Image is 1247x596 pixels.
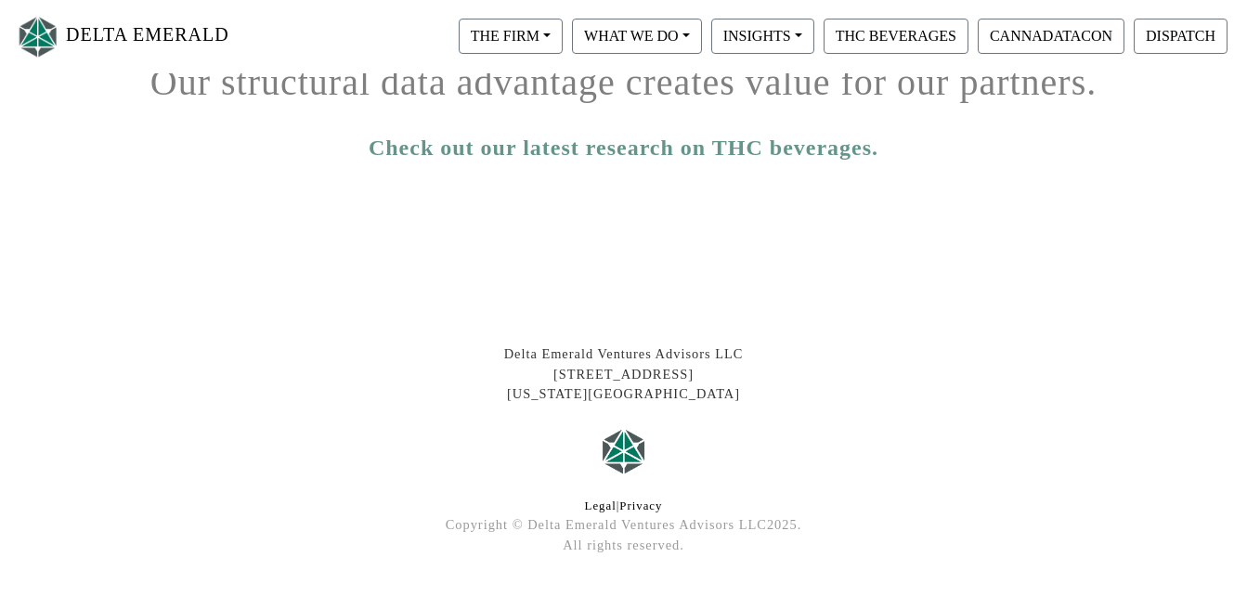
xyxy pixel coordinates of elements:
div: Copyright © Delta Emerald Ventures Advisors LLC 2025 . [95,515,1153,536]
div: At Delta Emerald Ventures, we lead in cannabis technology investing and industry insights, levera... [95,555,1153,564]
a: THC BEVERAGES [819,27,973,43]
img: Logo [596,423,652,479]
button: INSIGHTS [711,19,814,54]
button: THC BEVERAGES [824,19,968,54]
div: All rights reserved. [95,536,1153,556]
h1: Our structural data advantage creates value for our partners. [109,46,1139,105]
div: | [95,498,1153,515]
a: CANNADATACON [973,27,1129,43]
a: DELTA EMERALD [15,7,229,66]
div: Delta Emerald Ventures Advisors LLC [STREET_ADDRESS] [US_STATE][GEOGRAPHIC_DATA] [95,344,1153,405]
a: Check out our latest research on THC beverages. [369,131,878,164]
a: DISPATCH [1129,27,1232,43]
button: WHAT WE DO [572,19,702,54]
button: CANNADATACON [978,19,1124,54]
img: Logo [15,12,61,61]
a: Legal [585,499,617,512]
a: Privacy [619,499,662,512]
button: THE FIRM [459,19,563,54]
button: DISPATCH [1134,19,1228,54]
